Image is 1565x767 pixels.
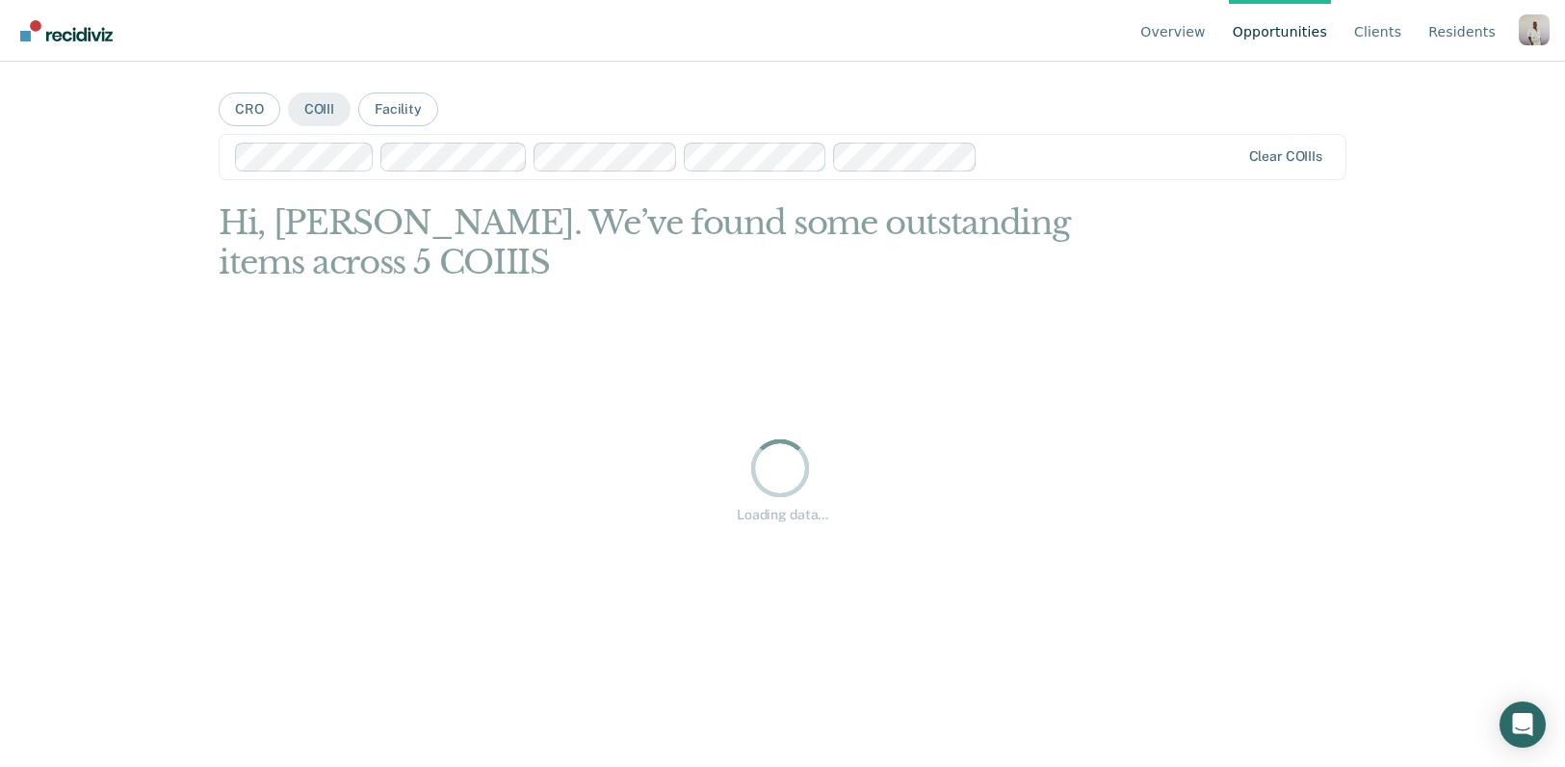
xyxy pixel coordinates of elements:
button: Profile dropdown button [1519,14,1550,45]
button: Facility [358,93,438,126]
button: COIII [288,93,351,126]
div: Clear COIIIs [1249,148,1322,165]
div: Loading data... [737,507,828,523]
div: Open Intercom Messenger [1500,701,1546,748]
button: CRO [219,93,280,126]
img: Recidiviz [20,20,113,41]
